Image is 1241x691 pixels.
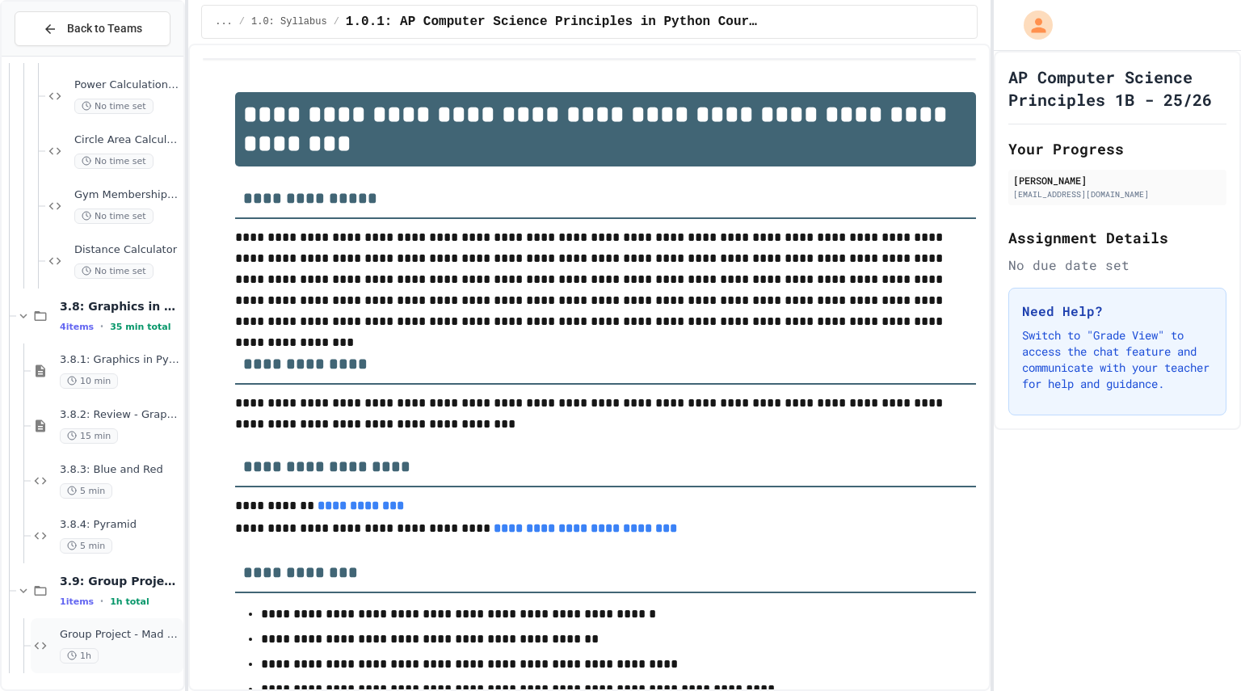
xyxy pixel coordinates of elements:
div: [EMAIL_ADDRESS][DOMAIN_NAME] [1013,188,1222,200]
span: • [100,595,103,608]
span: No time set [74,263,154,279]
span: 5 min [60,538,112,554]
span: No time set [74,154,154,169]
span: 1.0: Syllabus [251,15,327,28]
span: 1h total [110,596,149,607]
span: 1 items [60,596,94,607]
div: My Account [1007,6,1057,44]
span: Group Project - Mad Libs [60,628,180,642]
span: 3.8.1: Graphics in Python [60,353,180,367]
div: No due date set [1008,255,1226,275]
span: / [239,15,245,28]
span: / [334,15,339,28]
h2: Assignment Details [1008,226,1226,249]
span: 3.8.2: Review - Graphics in Python [60,408,180,422]
span: 3.8: Graphics in Python [60,299,180,314]
h1: AP Computer Science Principles 1B - 25/26 [1008,65,1226,111]
span: 3.8.3: Blue and Red [60,463,180,477]
span: 5 min [60,483,112,499]
span: No time set [74,99,154,114]
span: Distance Calculator [74,243,180,257]
span: 10 min [60,373,118,389]
span: No time set [74,209,154,224]
h2: Your Progress [1008,137,1226,160]
span: • [100,320,103,333]
span: 35 min total [110,322,170,332]
span: 3.9: Group Project - Mad Libs [60,574,180,588]
button: Back to Teams [15,11,170,46]
div: [PERSON_NAME] [1013,173,1222,187]
span: Power Calculation Fix [74,78,180,92]
span: 1h [60,648,99,664]
h3: Need Help? [1022,301,1213,321]
span: 3.8.4: Pyramid [60,518,180,532]
span: Circle Area Calculator [74,133,180,147]
p: Switch to "Grade View" to access the chat feature and communicate with your teacher for help and ... [1022,327,1213,392]
span: Back to Teams [67,20,142,37]
span: 15 min [60,428,118,444]
span: 1.0.1: AP Computer Science Principles in Python Course Syllabus [346,12,759,32]
span: Gym Membership Calculator [74,188,180,202]
span: 4 items [60,322,94,332]
span: ... [215,15,233,28]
